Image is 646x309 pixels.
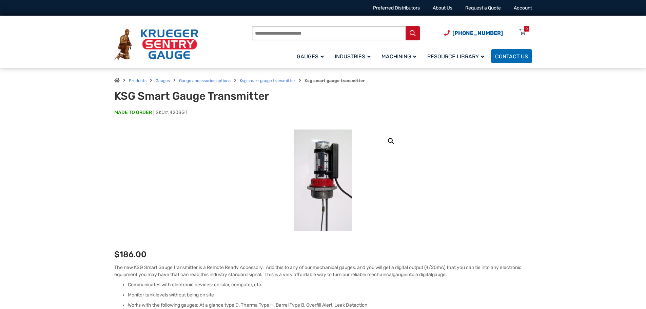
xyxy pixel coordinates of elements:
[432,272,446,277] span: gauge
[128,282,532,288] li: Communicates with electronic devices: cellular, computer, etc.
[293,48,331,64] a: Gauges
[452,30,503,36] span: [PHONE_NUMBER]
[294,130,352,231] img: KSG Smart Gauge Transmitter
[444,29,503,37] a: Phone Number (920) 434-8860
[129,78,146,83] a: Products
[514,5,532,11] a: Account
[114,250,146,259] bdi: 186.00
[297,53,324,60] span: Gauges
[305,78,365,83] strong: Ksg smart gauge transmitter
[170,110,188,115] span: 420SGT
[114,264,532,278] p: The new KSG Smart Gauge transmitter is a Remote Ready Accessory. Add this to any of our mechanica...
[373,5,420,11] a: Preferred Distributors
[495,53,528,60] span: Contact Us
[179,78,231,83] a: Gauge accessories options
[385,135,397,147] a: View full-screen image gallery
[114,90,281,102] h1: KSG Smart Gauge Transmitter
[491,49,532,63] a: Contact Us
[156,78,170,83] a: Gauges
[377,48,423,64] a: Machining
[433,5,452,11] a: About Us
[427,53,484,60] span: Resource Library
[114,109,152,116] span: MADE TO ORDER
[114,250,119,259] span: $
[381,53,416,60] span: Machining
[393,272,406,277] span: gauge
[526,26,528,32] div: 0
[154,110,188,115] span: SKU#:
[128,302,532,309] li: Works with the following gauges: At a glance type D, Therma Type H, Barrel Type B, Overfill Alert...
[335,53,371,60] span: Industries
[128,292,532,298] li: Monitor tank levels without being on site
[114,29,198,60] img: Krueger Sentry Gauge
[465,5,501,11] a: Request a Quote
[331,48,377,64] a: Industries
[240,78,295,83] a: Ksg smart gauge transmitter
[423,48,491,64] a: Resource Library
